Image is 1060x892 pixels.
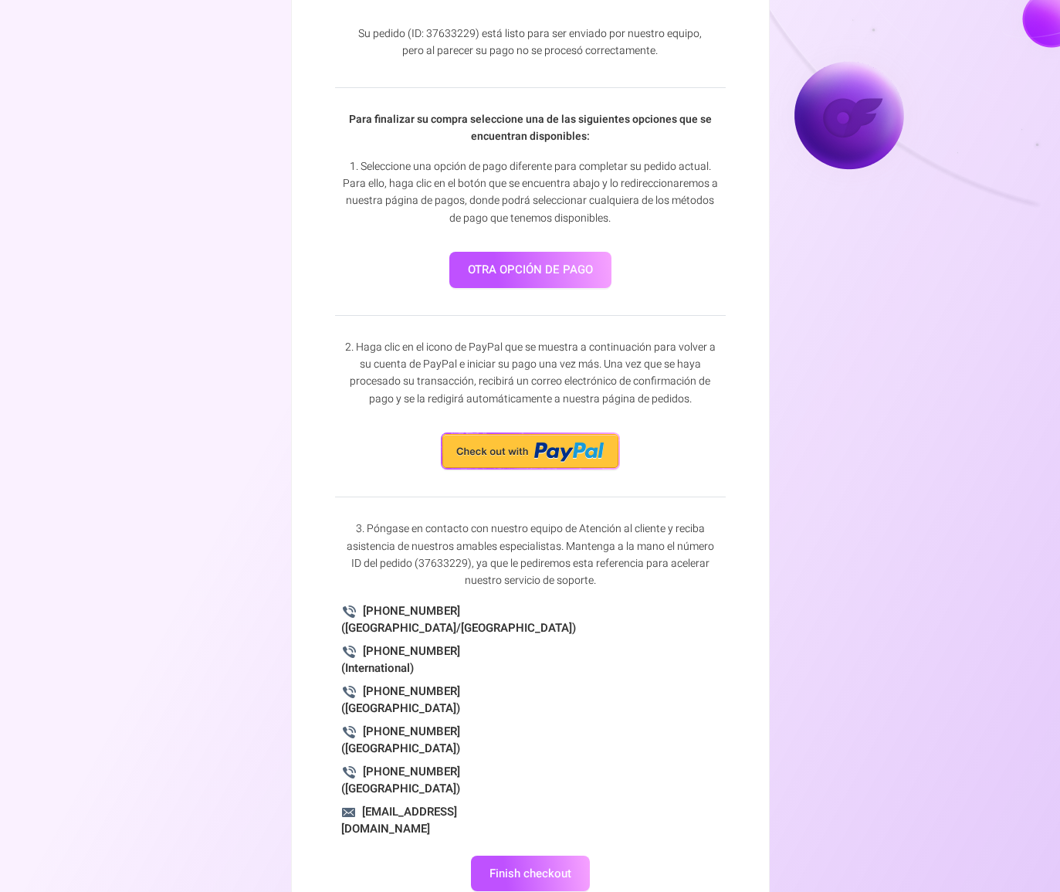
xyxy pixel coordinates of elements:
[341,158,720,228] p: 1. Seleccione una opción de pago diferente para completar su pedido actual. Para ello, haga clic ...
[341,723,460,758] a: [PHONE_NUMBER] ([GEOGRAPHIC_DATA])
[341,605,357,619] img: phone-icon.png
[341,602,576,637] a: [PHONE_NUMBER] ([GEOGRAPHIC_DATA]/[GEOGRAPHIC_DATA])
[341,316,720,409] p: 2. Haga clic en el icono de PayPal que se muestra a continuación para volver a su cuenta de PayPa...
[341,685,357,700] img: phone-icon.png
[341,683,460,717] a: [PHONE_NUMBER] ([GEOGRAPHIC_DATA])
[341,725,357,740] img: phone-icon.png
[341,643,460,677] a: [PHONE_NUMBER] (International)
[341,803,457,838] a: [EMAIL_ADDRESS][DOMAIN_NAME]
[471,856,590,892] a: Finish checkout
[341,88,720,146] p: Para finalizar su compra seleccione una de las siguientes opciones que se encuentran disponibles:
[341,765,357,780] img: phone-icon.png
[341,807,356,818] img: mail-icon.png
[341,763,460,798] a: [PHONE_NUMBER] ([GEOGRAPHIC_DATA])
[449,252,611,288] a: otra opción de pago
[441,432,620,470] img: paypal-button.png
[341,645,357,660] img: phone-icon.png
[357,18,704,60] p: Su pedido (ID: 37633229) está listo para ser enviado por nuestro equipo, pero al parecer su pago ...
[341,497,720,590] p: 3. Póngase en contacto con nuestro equipo de Atención al cliente y reciba asistencia de nuestros ...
